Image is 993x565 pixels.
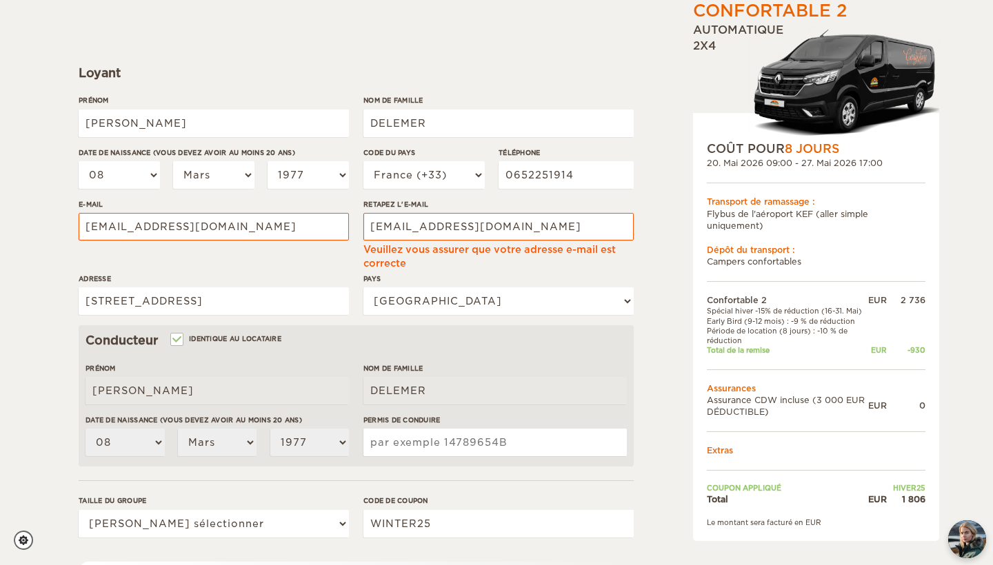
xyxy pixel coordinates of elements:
td: Total [707,493,868,504]
label: RETAPEZ L'E-MAIL [363,199,634,209]
div: Loyant [79,65,634,81]
div: 1 806 [887,493,925,504]
a: Paramètres des cookies [14,531,42,550]
label: ADRESSE [79,274,349,284]
input: par exemple Guillaume [79,110,349,137]
label: Nom de famille [363,95,634,105]
img: Freyja chez Cozy Campers [948,520,986,558]
button: chat-button [948,520,986,558]
label: DATE DE NAISSANCE (VOUS DEVEZ AVOIR AU MOINS 20 ANS) [79,147,349,158]
td: Assurance CDW incluse (3 000 EUR DÉDUCTIBLE) [707,394,868,418]
td: Early Bird (9-12 mois) : -9 % de réduction [707,316,868,326]
div: Transport de ramassage : [707,196,925,207]
td: Campers confortables [707,256,925,267]
td: Assurances [707,382,925,394]
div: 0 [887,400,925,411]
div: Veuillez vous assurer que votre adresse e-mail est correcte [363,243,634,270]
div: -930 [887,345,925,355]
label: CODE DE COUPON [363,495,634,506]
div: Le montant sera facturé en EUR [707,517,925,527]
div: Dépôt du transport : [707,244,925,256]
td: Spécial hiver -15% de réduction (16-31. Mai) [707,306,868,316]
td: Flybus de l'aéroport KEF (aller simple uniquement) [707,208,925,232]
td: COUPON APPLIQUÉ [707,483,868,493]
input: par exemple example@example.com [79,213,349,240]
label: DATE DE NAISSANCE (VOUS DEVEZ AVOIR AU MOINS 20 ANS) [86,415,349,425]
div: Conducteur [86,332,627,349]
td: HIVER25 [868,483,925,493]
input: par exemple example@example.com [363,213,634,240]
label: E-MAIL [79,199,349,209]
img: Langur-m-c-logo-2.png [748,27,939,141]
label: pays [363,274,634,284]
label: Prénom [86,363,349,373]
td: Total de la remise [707,345,868,355]
label: Téléphone [499,147,634,158]
label: Nom de famille [363,363,627,373]
span: 8 JOURS [785,142,839,156]
div: EUR [868,493,887,504]
input: par exemple Forgeron [363,110,634,137]
div: EUR [868,294,887,306]
input: IDENTIQUE AU LOCATAIRE [172,336,181,345]
label: PERMIS DE CONDUIRE [363,415,627,425]
input: par exemple 1 234 567 890 [499,161,634,189]
input: par exemple Forgeron [363,377,627,404]
label: IDENTIQUE AU LOCATAIRE [172,332,281,345]
td: Extras [707,444,925,456]
input: par exemple Rue, ville, code postal [79,287,349,315]
div: Automatique 2X4 [693,23,939,141]
label: CODE DU PAYS [363,147,485,158]
td: Période de location (8 jours) : -10 % de réduction [707,326,868,346]
div: 20. Mai 2026 09:00 - 27. Mai 2026 17:00 [707,157,925,169]
input: par exemple 14789654B [363,429,627,456]
div: EUR [868,345,887,355]
div: 2 736 [887,294,925,306]
label: TAILLE DU GROUPE [79,495,349,506]
input: par exemple Guillaume [86,377,349,404]
td: Confortable 2 [707,294,868,306]
div: COÛT POUR [707,141,925,157]
label: Prénom [79,95,349,105]
div: EUR [868,400,887,411]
